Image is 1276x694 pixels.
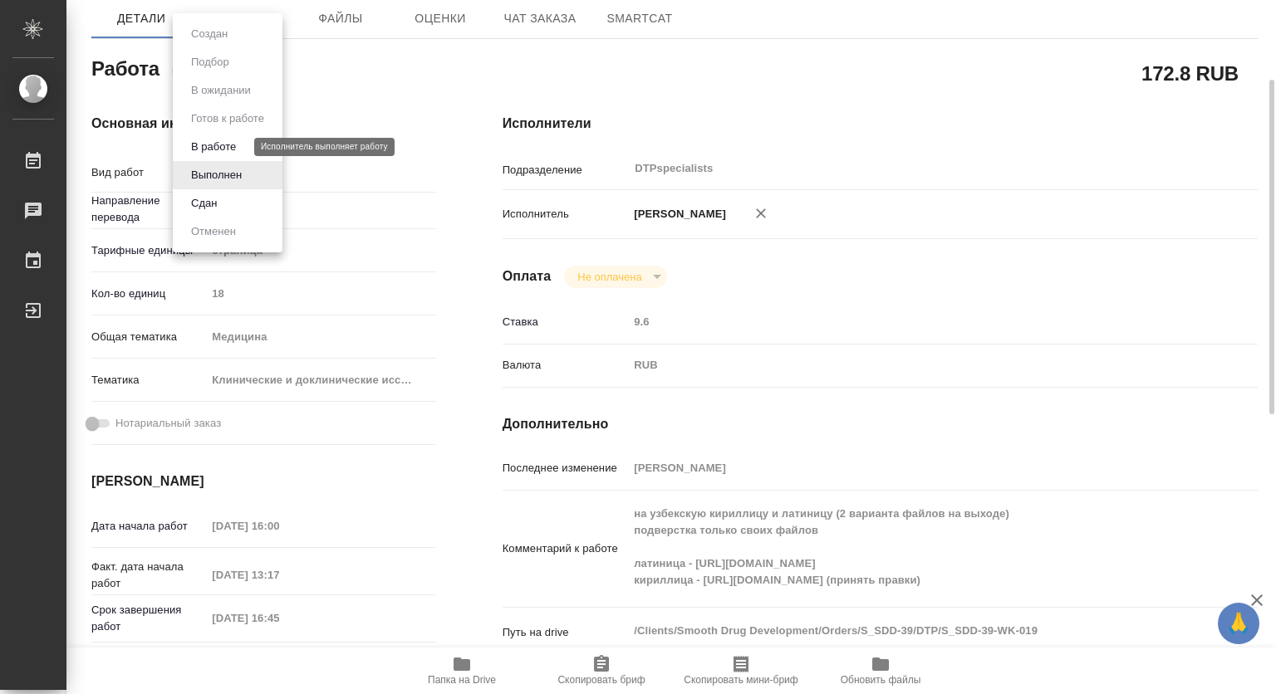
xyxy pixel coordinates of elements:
button: Подбор [186,53,234,71]
button: В работе [186,138,241,156]
button: Сдан [186,194,222,213]
button: Готов к работе [186,110,269,128]
button: Выполнен [186,166,247,184]
button: Создан [186,25,233,43]
button: Отменен [186,222,241,241]
button: В ожидании [186,81,256,100]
